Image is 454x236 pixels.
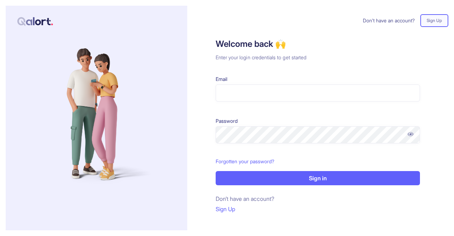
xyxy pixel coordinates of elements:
p: Password [216,117,420,125]
span: Don’t have an account? [363,17,415,24]
button: Sign in [216,171,420,185]
span: Don’t have an account? [216,195,274,202]
button: Sign Up [216,204,235,214]
a: Sign Up [415,14,454,27]
a: Sign Up [216,204,420,214]
h1: Welcome back 🙌 [216,38,420,50]
h3: Enter your login credentials to get started [216,54,420,61]
a: Forgotten your password? [216,158,420,165]
button: Sign Up [420,14,448,27]
p: Sign in [309,174,327,182]
p: Email [216,75,420,83]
